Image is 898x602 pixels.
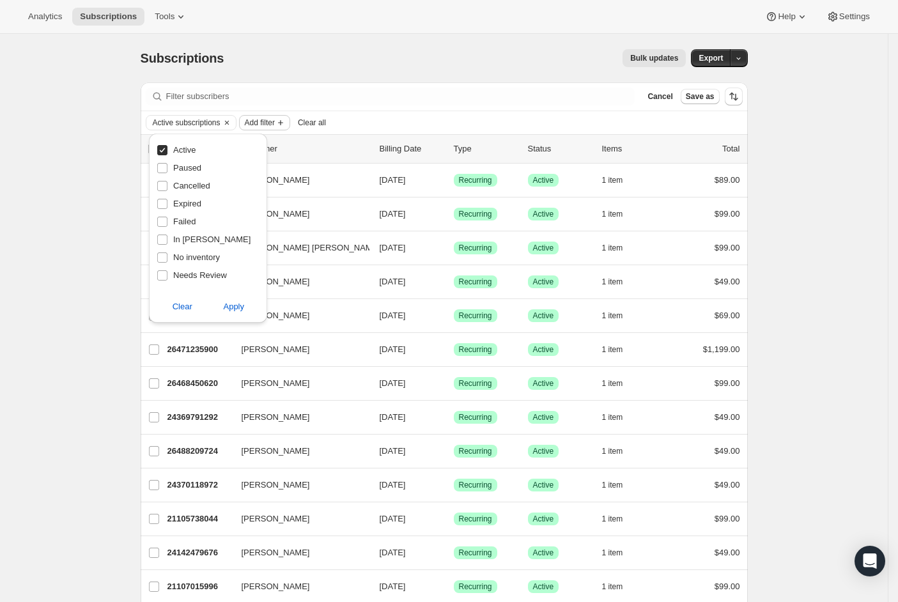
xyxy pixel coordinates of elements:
span: $49.00 [715,480,740,490]
button: 1 item [602,544,637,562]
span: [DATE] [380,311,406,320]
button: Bulk updates [623,49,686,67]
button: Analytics [20,8,70,26]
button: Cancel [642,89,677,104]
button: [PERSON_NAME] [234,170,362,190]
span: 1 item [602,344,623,355]
button: Add filter [239,115,290,130]
button: [PERSON_NAME] [234,407,362,428]
button: Clear all [293,115,331,130]
div: Type [454,143,518,155]
button: Clear subscription status filter [149,297,216,317]
span: [DATE] [380,175,406,185]
span: Needs Review [173,270,227,280]
span: Analytics [28,12,62,22]
span: Cancelled [173,181,210,190]
span: $99.00 [715,514,740,523]
span: [DATE] [380,243,406,252]
span: Cancel [647,91,672,102]
button: Active subscriptions [146,116,221,130]
p: 26471235900 [167,343,231,356]
button: [PERSON_NAME] [234,305,362,326]
span: [DATE] [380,209,406,219]
span: Expired [173,199,201,208]
span: Active [533,175,554,185]
p: 24142479676 [167,546,231,559]
button: [PERSON_NAME] [234,509,362,529]
span: [DATE] [380,277,406,286]
span: [PERSON_NAME] [242,208,310,220]
span: Add filter [245,118,275,128]
button: 1 item [602,171,637,189]
button: [PERSON_NAME] [PERSON_NAME] [234,238,362,258]
div: Open Intercom Messenger [855,546,885,576]
span: Active [533,311,554,321]
div: 25753878844[PERSON_NAME] [PERSON_NAME][DATE]SuccessRecurringSuccessActive1 item$99.00 [167,239,740,257]
span: [DATE] [380,378,406,388]
p: 26468450620 [167,377,231,390]
span: $89.00 [715,175,740,185]
div: 21105738044[PERSON_NAME][DATE]SuccessRecurringSuccessActive1 item$99.00 [167,510,740,528]
span: [PERSON_NAME] [242,309,310,322]
span: Active [533,582,554,592]
div: 26471235900[PERSON_NAME][DATE]SuccessRecurringSuccessActive1 item$1,199.00 [167,341,740,359]
span: Settings [839,12,870,22]
button: [PERSON_NAME] [234,272,362,292]
span: Recurring [459,412,492,422]
button: [PERSON_NAME] [234,339,362,360]
span: [PERSON_NAME] [242,377,310,390]
span: $99.00 [715,243,740,252]
button: Save as [681,89,720,104]
div: IDCustomerBilling DateTypeStatusItemsTotal [167,143,740,155]
span: Recurring [459,514,492,524]
div: 26482803004[PERSON_NAME][DATE]SuccessRecurringSuccessActive1 item$49.00 [167,273,740,291]
p: 24370118972 [167,479,231,491]
span: [DATE] [380,344,406,354]
span: 1 item [602,311,623,321]
button: 1 item [602,273,637,291]
span: $1,199.00 [703,344,740,354]
span: Active [533,344,554,355]
span: Active subscriptions [153,118,221,128]
span: Recurring [459,311,492,321]
button: 1 item [602,442,637,460]
button: 1 item [602,341,637,359]
span: $49.00 [715,548,740,557]
span: Active [533,243,554,253]
button: Subscriptions [72,8,144,26]
span: Recurring [459,480,492,490]
span: 1 item [602,514,623,524]
span: Recurring [459,344,492,355]
p: Billing Date [380,143,444,155]
button: Sort the results [725,88,743,105]
div: 26488209724[PERSON_NAME][DATE]SuccessRecurringSuccessActive1 item$49.00 [167,442,740,460]
span: Clear [173,300,192,313]
span: [PERSON_NAME] [242,174,310,187]
div: 24369791292[PERSON_NAME][DATE]SuccessRecurringSuccessActive1 item$49.00 [167,408,740,426]
span: [DATE] [380,412,406,422]
button: 1 item [602,510,637,528]
span: 1 item [602,209,623,219]
span: [PERSON_NAME] [PERSON_NAME] [242,242,380,254]
button: [PERSON_NAME] [234,204,362,224]
p: Total [722,143,739,155]
span: Recurring [459,582,492,592]
span: Failed [173,217,196,226]
span: $49.00 [715,446,740,456]
button: Apply subscription status filter [201,297,268,317]
button: [PERSON_NAME] [234,576,362,597]
span: 1 item [602,378,623,389]
span: 1 item [602,277,623,287]
span: Subscriptions [141,51,224,65]
button: 1 item [602,307,637,325]
button: 1 item [602,578,637,596]
div: 24142479676[PERSON_NAME][DATE]SuccessRecurringSuccessActive1 item$49.00 [167,544,740,562]
p: Customer [242,143,369,155]
span: 1 item [602,548,623,558]
span: [PERSON_NAME] [242,343,310,356]
span: Bulk updates [630,53,678,63]
div: 17459085628[PERSON_NAME][DATE]SuccessRecurringSuccessActive1 item$89.00 [167,171,740,189]
span: Active [533,480,554,490]
div: 26468450620[PERSON_NAME][DATE]SuccessRecurringSuccessActive1 item$99.00 [167,374,740,392]
span: Active [533,514,554,524]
